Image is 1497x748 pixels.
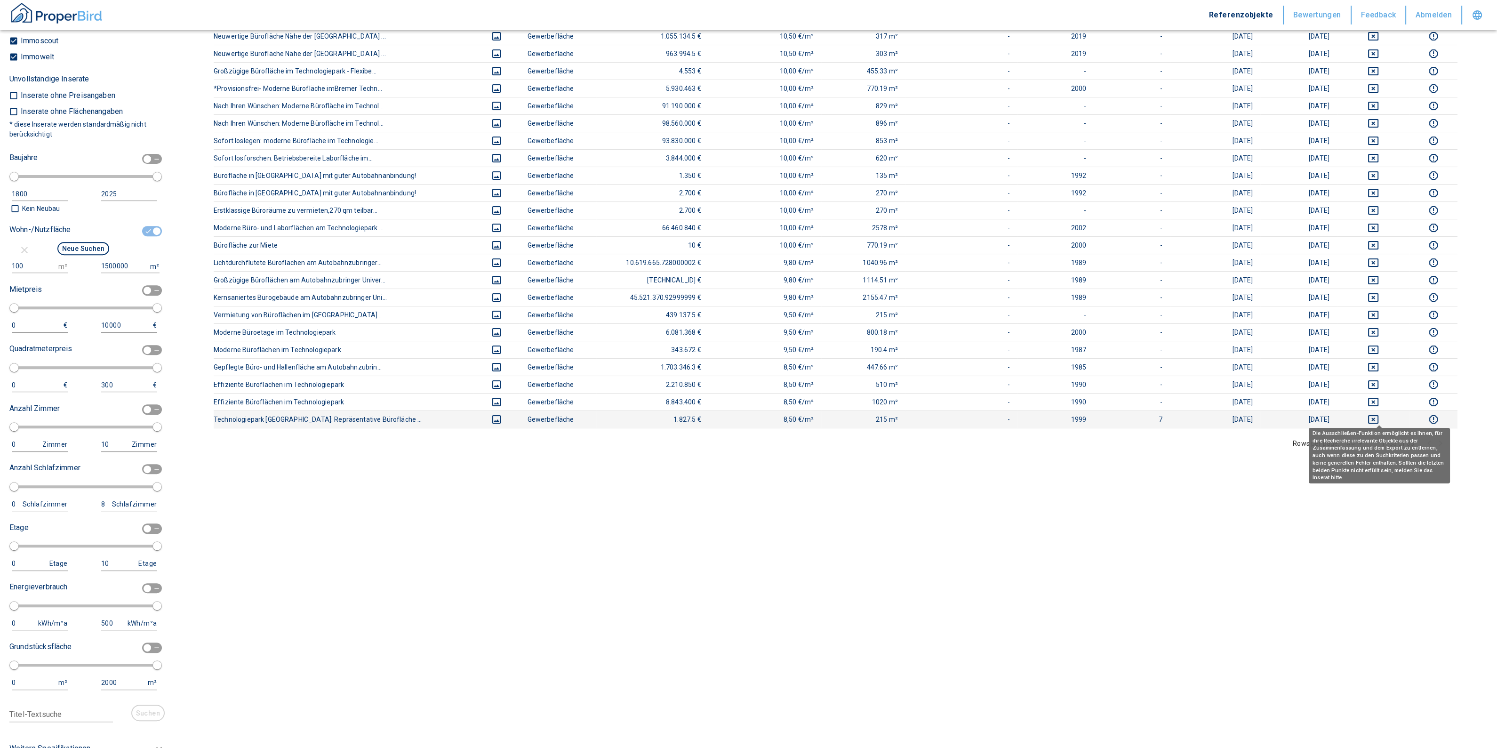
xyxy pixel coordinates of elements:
[1170,149,1261,167] td: [DATE]
[709,97,822,114] td: 10,00 €/m²
[709,62,822,80] td: 10,00 €/m²
[596,80,708,97] td: 5.930.463 €
[520,27,596,45] td: Gewerbefläche
[709,132,822,149] td: 10,00 €/m²
[905,184,1017,201] td: -
[905,289,1017,306] td: -
[596,219,708,236] td: 66.460.840 €
[1260,306,1337,323] td: [DATE]
[1094,80,1170,97] td: -
[1345,240,1402,251] button: deselect this listing
[1345,83,1402,94] button: deselect this listing
[1345,31,1402,42] button: deselect this listing
[1345,396,1402,408] button: deselect this listing
[480,31,512,42] button: images
[480,205,512,216] button: images
[1170,271,1261,289] td: [DATE]
[480,83,512,94] button: images
[709,271,822,289] td: 9,80 €/m²
[596,45,708,62] td: 963.994.5 €
[1017,254,1094,271] td: 1989
[214,236,473,254] th: Bürofläche zur Miete
[520,219,596,236] td: Gewerbefläche
[214,271,473,289] th: Großzügige Büroflächen am Autobahnzubringer Univer...
[1260,219,1337,236] td: [DATE]
[480,292,512,303] button: images
[1170,62,1261,80] td: [DATE]
[821,114,905,132] td: 896 m²
[1017,236,1094,254] td: 2000
[1170,219,1261,236] td: [DATE]
[1345,327,1402,338] button: deselect this listing
[709,201,822,219] td: 10,00 €/m²
[596,201,708,219] td: 2.700 €
[596,62,708,80] td: 4.553 €
[1260,358,1337,376] td: [DATE]
[520,114,596,132] td: Gewerbefläche
[1170,80,1261,97] td: [DATE]
[821,376,905,393] td: 510 m²
[480,135,512,146] button: images
[821,236,905,254] td: 770.19 m²
[1345,414,1402,425] button: deselect this listing
[821,149,905,167] td: 620 m²
[520,167,596,184] td: Gewerbefläche
[214,62,473,80] th: Großzügige Bürofläche im Technologiepark - Flexibe...
[214,376,473,393] th: Effiziente Büroflächen im Technologiepark
[1170,167,1261,184] td: [DATE]
[709,80,822,97] td: 10,00 €/m²
[480,153,512,164] button: images
[1017,289,1094,306] td: 1989
[905,149,1017,167] td: -
[1017,62,1094,80] td: -
[1094,376,1170,393] td: -
[1345,292,1402,303] button: deselect this listing
[1017,341,1094,358] td: 1987
[1260,323,1337,341] td: [DATE]
[905,167,1017,184] td: -
[1017,219,1094,236] td: 2002
[9,73,89,85] p: Unvollständige Inserate
[1094,254,1170,271] td: -
[709,376,822,393] td: 8,50 €/m²
[480,100,512,112] button: images
[905,271,1017,289] td: -
[214,45,473,62] th: Neuwertige Bürofläche Nähe der [GEOGRAPHIC_DATA] ...
[596,271,708,289] td: [TECHNICAL_ID] €
[18,92,115,99] p: Inserate ohne Preisangaben
[18,53,54,61] p: Immowelt
[480,65,512,77] button: images
[1345,187,1402,199] button: deselect this listing
[214,358,473,376] th: Gepflegte Büro- und Hallenfläche am Autobahnzubrin...
[821,27,905,45] td: 317 m²
[1260,114,1337,132] td: [DATE]
[480,379,512,390] button: images
[480,257,512,268] button: images
[1417,135,1450,146] button: report this listing
[480,309,512,321] button: images
[1094,289,1170,306] td: -
[1094,236,1170,254] td: -
[520,358,596,376] td: Gewerbefläche
[520,271,596,289] td: Gewerbefläche
[1417,309,1450,321] button: report this listing
[214,97,473,114] th: Nach Ihren Wünschen: Moderne Bürofläche im Technol...
[1200,6,1284,24] button: Referenzobjekte
[596,323,708,341] td: 6.081.368 €
[520,149,596,167] td: Gewerbefläche
[1345,100,1402,112] button: deselect this listing
[1345,118,1402,129] button: deselect this listing
[1417,153,1450,164] button: report this listing
[1260,149,1337,167] td: [DATE]
[1417,205,1450,216] button: report this listing
[520,184,596,201] td: Gewerbefläche
[1094,97,1170,114] td: -
[214,306,473,323] th: Vermietung von Büroflächen im [GEOGRAPHIC_DATA]...
[214,323,473,341] th: Moderne Büroetage im Technologiepark
[1170,306,1261,323] td: [DATE]
[905,80,1017,97] td: -
[709,323,822,341] td: 9,50 €/m²
[596,167,708,184] td: 1.350 €
[596,27,708,45] td: 1.055.134.5 €
[1345,205,1402,216] button: deselect this listing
